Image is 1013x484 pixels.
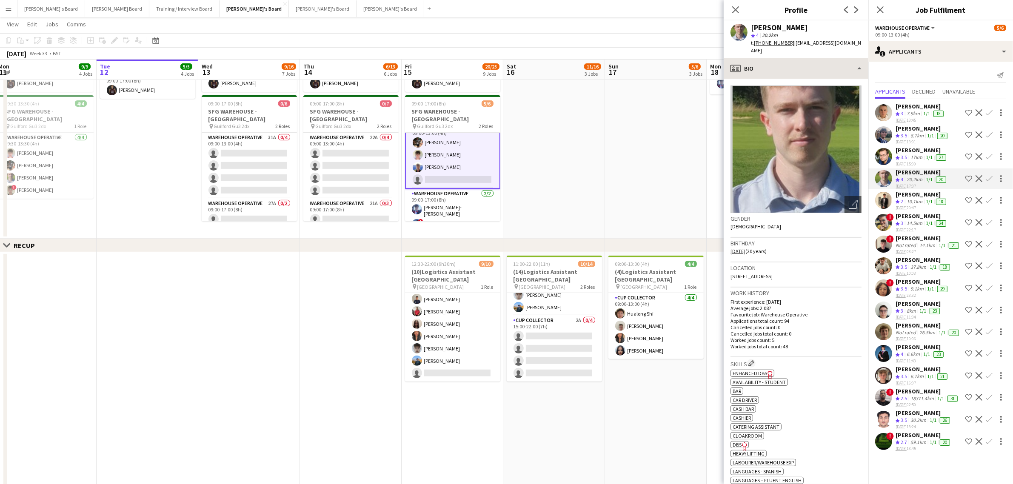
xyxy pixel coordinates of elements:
div: [PERSON_NAME] [896,387,959,395]
tcxspan: Call 11-08-2025 via 3CX [896,424,907,430]
div: 8.7km [909,132,925,140]
div: 3 Jobs [689,71,702,77]
app-skills-label: 1/1 [927,285,934,292]
span: 15 [404,67,412,77]
span: 5/6 [482,100,494,107]
span: ! [886,235,894,243]
span: 3.5 [901,132,907,139]
span: 5/6 [994,25,1006,31]
h3: SFG WAREHOUSE - [GEOGRAPHIC_DATA] [202,108,297,123]
div: [PERSON_NAME] [896,343,945,351]
tcxspan: Call 07-08-2025 via 3CX [896,293,907,298]
span: 2 Roles [581,284,595,290]
div: 23 [930,308,940,314]
p: Worked jobs count: 5 [731,337,862,343]
div: 7 Jobs [282,71,296,77]
span: 4 [901,351,903,357]
div: 6.6km [905,351,922,358]
h3: (14)Logistics Assistant [GEOGRAPHIC_DATA] [507,268,602,283]
div: 10:03 [896,270,952,276]
span: Wed [202,63,213,70]
span: bar [733,388,741,394]
p: Average jobs: 2.087 [731,305,862,311]
span: Guilford Gu3 2dx [11,123,46,129]
h3: SFG WAREHOUSE - [GEOGRAPHIC_DATA] [405,108,500,123]
div: 09:00-17:00 (8h)0/7SFG WAREHOUSE - [GEOGRAPHIC_DATA] Guilford Gu3 2dx2 RolesWarehouse Operative22... [303,95,399,221]
div: 6.7km [909,373,925,380]
button: [PERSON_NAME]'s Board [220,0,289,17]
p: Cancelled jobs count: 0 [731,324,862,330]
h3: Birthday [731,239,862,247]
div: 13:01 [896,139,949,145]
app-job-card: 09:00-17:00 (8h)0/6SFG WAREHOUSE - [GEOGRAPHIC_DATA] Guilford Gu3 2dx2 RolesWarehouse Operative31... [202,95,297,221]
tcxspan: Call 26-12-2004 via 3CX [731,248,745,254]
app-skills-label: 1/1 [926,176,933,182]
div: Applicants [868,41,1013,62]
div: 18 [940,264,950,270]
div: 7.9km [905,110,922,117]
div: 13:45 [896,117,945,123]
tcxspan: Call 06-08-2025 via 3CX [896,139,907,145]
div: 21 [949,242,959,249]
span: Cashier [733,415,751,421]
app-job-card: 12:30-22:00 (9h30m)9/10(10)Logistics Assistant [GEOGRAPHIC_DATA] [GEOGRAPHIC_DATA]1 RoleHualong S... [405,256,500,382]
span: Applicants [875,88,905,94]
div: 20 [949,330,959,336]
div: Not rated [896,242,918,249]
div: [PERSON_NAME] [896,168,948,176]
span: 3.5 [901,264,907,270]
span: Jobs [46,20,58,28]
span: 4/4 [75,100,87,107]
span: Car Driver [733,397,757,403]
tcxspan: Call 06-08-2025 via 3CX [896,205,907,211]
app-skills-label: 1/1 [930,417,936,423]
app-card-role: Warehouse Operative27A0/209:00-17:00 (8h) [202,199,297,240]
img: Crew avatar or photo [731,85,862,213]
div: 11:43 [896,358,945,364]
span: Declined [912,88,936,94]
div: RECUP [14,241,42,250]
h3: Location [731,264,862,272]
div: [DATE] [7,49,26,58]
tcxspan: Call 07-08-2025 via 3CX [896,270,907,276]
tcxspan: Call 09-08-2025 via 3CX [896,336,907,342]
div: [PERSON_NAME] [751,24,808,31]
app-skills-label: 1/1 [927,132,934,139]
div: 31 [947,396,958,402]
h3: Job Fulfilment [868,4,1013,15]
div: [PERSON_NAME] [896,125,949,132]
div: Bio [724,58,868,79]
span: 4 [901,176,903,182]
div: 6 Jobs [384,71,397,77]
div: 9.1km [909,285,925,293]
span: 2 Roles [276,123,290,129]
div: 8km [905,307,918,315]
div: 27 [936,154,946,161]
span: 1 Role [685,284,697,290]
p: Worked jobs total count: 48 [731,343,862,350]
span: Cash Bar [733,406,754,412]
span: [DEMOGRAPHIC_DATA] [731,223,781,230]
button: [PERSON_NAME]'s Board [17,0,85,17]
div: 4 Jobs [181,71,194,77]
h3: (10)Logistics Assistant [GEOGRAPHIC_DATA] [405,268,500,283]
div: 59.1km [909,439,928,446]
div: 18 [936,199,946,205]
span: 10/14 [578,261,595,267]
div: 02:50 [896,402,959,407]
div: 18 [933,111,944,117]
span: [GEOGRAPHIC_DATA] [519,284,566,290]
button: [PERSON_NAME] Board [85,0,149,17]
app-skills-label: 1/1 [927,373,934,379]
div: 15:00 [896,161,948,167]
span: Guilford Gu3 2dx [214,123,250,129]
button: Warehouse Operative [875,25,936,31]
span: Edit [27,20,37,28]
tcxspan: Call 08-08-2025 via 3CX [896,314,907,320]
app-skills-label: 1/1 [923,110,930,117]
span: 11:00-22:00 (11h) [514,261,551,267]
app-card-role: Warehouse Operative21A0/309:00-17:00 (8h) [303,199,399,252]
span: 4/4 [685,261,697,267]
div: 18371.4km [909,395,936,402]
